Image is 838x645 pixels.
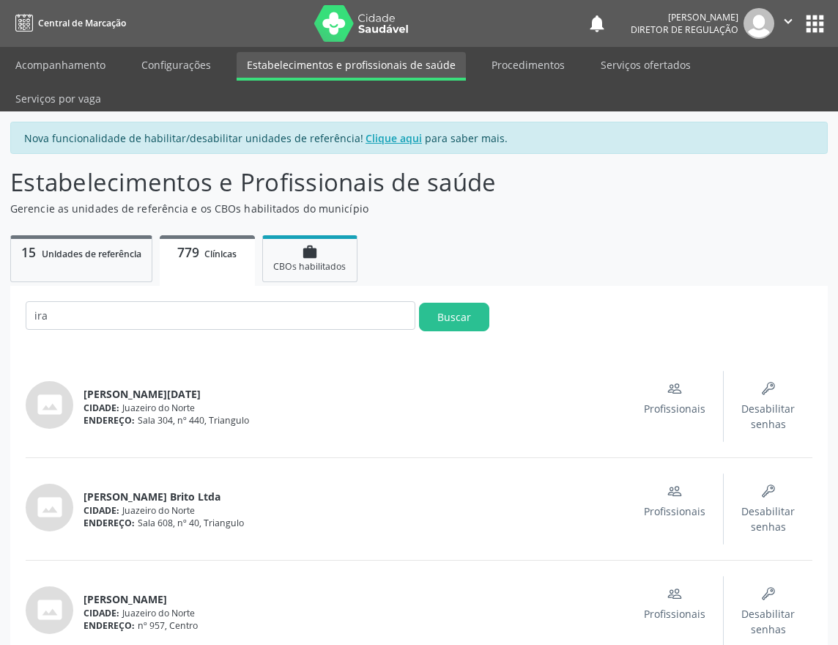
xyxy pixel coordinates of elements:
[587,13,607,34] button: notifications
[5,52,116,78] a: Acompanhamento
[10,201,582,216] p: Gerencie as unidades de referência e os CBOs habilitados do município
[84,607,626,619] div: Juazeiro do Norte
[481,52,575,78] a: Procedimentos
[363,130,425,146] a: Clique aqui
[84,414,135,427] span: ENDEREÇO:
[631,23,738,36] span: Diretor de regulação
[26,301,415,330] input: Informe o nome da clínica
[84,489,220,504] span: [PERSON_NAME] Brito Ltda
[644,606,705,622] span: Profissionais
[84,591,167,607] span: [PERSON_NAME]
[177,243,199,261] span: 779
[5,86,111,111] a: Serviços por vaga
[631,11,738,23] div: [PERSON_NAME]
[37,597,63,623] i: photo_size_select_actual
[741,401,795,432] span: Desabilitar senhas
[741,606,795,637] span: Desabilitar senhas
[366,131,422,145] u: Clique aqui
[10,11,126,35] a: Central de Marcação
[302,244,318,260] i: work
[644,401,705,416] span: Profissionais
[744,8,774,39] img: img
[10,164,582,201] p: Estabelecimentos e Profissionais de saúde
[84,517,626,529] div: Sala 608, nº 40, Triangulo
[84,607,119,619] span: CIDADE:
[84,619,626,632] div: nº 957, Centro
[38,17,126,29] span: Central de Marcação
[84,504,626,517] div: Juazeiro do Norte
[667,381,682,396] ion-icon: people outline
[84,619,135,632] span: ENDEREÇO:
[419,303,489,331] button: Buscar
[667,484,682,498] ion-icon: people outline
[21,243,36,261] span: 15
[84,504,119,517] span: CIDADE:
[84,517,135,529] span: ENDEREÇO:
[761,484,776,498] ion-icon: key outline
[761,381,776,396] ion-icon: key outline
[42,248,141,260] span: Unidades de referência
[84,402,626,414] div: Juazeiro do Norte
[774,8,802,39] button: 
[84,386,201,402] span: [PERSON_NAME][DATE]
[780,13,796,29] i: 
[37,494,63,520] i: photo_size_select_actual
[761,586,776,601] ion-icon: key outline
[237,52,466,81] a: Estabelecimentos e profissionais de saúde
[802,11,828,37] button: apps
[84,414,626,427] div: Sala 304, nº 440, Triangulo
[204,248,237,260] span: Clínicas
[37,391,63,418] i: photo_size_select_actual
[273,260,346,273] span: CBOs habilitados
[84,402,119,414] span: CIDADE:
[644,504,705,519] span: Profissionais
[590,52,701,78] a: Serviços ofertados
[741,504,795,534] span: Desabilitar senhas
[667,586,682,601] ion-icon: people outline
[10,122,828,154] div: Nova funcionalidade de habilitar/desabilitar unidades de referência! para saber mais.
[131,52,221,78] a: Configurações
